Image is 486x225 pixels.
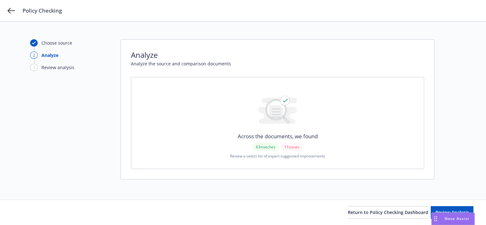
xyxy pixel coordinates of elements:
[431,206,473,219] button: Review Analysis
[230,153,325,159] span: Review a select list of expert-suggested improvements
[131,50,424,60] span: Analyze
[238,132,318,140] span: Across the documents, we found
[348,209,428,215] span: Return to Policy Checking Dashboard
[131,60,424,67] span: Analyze the source and comparison documents
[432,213,440,225] div: Drag to move
[431,212,475,225] button: Nova Assist
[435,209,469,215] span: Review Analysis
[41,40,72,46] div: Choose source
[30,52,38,59] div: 2
[41,52,58,58] div: Analyze
[445,216,469,221] span: Nova Assist
[281,143,303,151] div: 11 issues
[253,143,278,151] div: 63 matches
[30,64,38,71] div: 3
[23,7,62,14] span: Policy Checking
[41,64,74,71] div: Review analysis
[348,206,428,219] button: Return to Policy Checking Dashboard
